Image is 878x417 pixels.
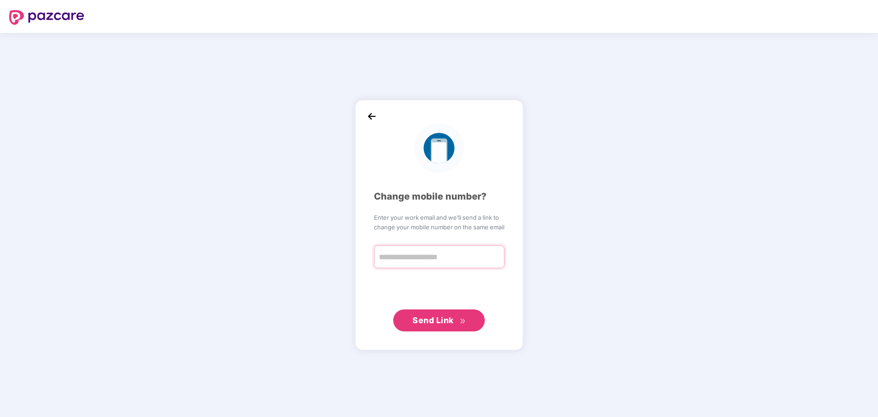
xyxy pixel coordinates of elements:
[365,109,379,123] img: back_icon
[374,190,504,204] div: Change mobile number?
[9,10,84,25] img: logo
[460,318,466,324] span: double-right
[374,222,504,232] span: change your mobile number on the same email
[393,309,485,331] button: Send Linkdouble-right
[414,123,464,173] img: logo
[374,213,504,222] span: Enter your work email and we’ll send a link to
[412,315,454,325] span: Send Link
